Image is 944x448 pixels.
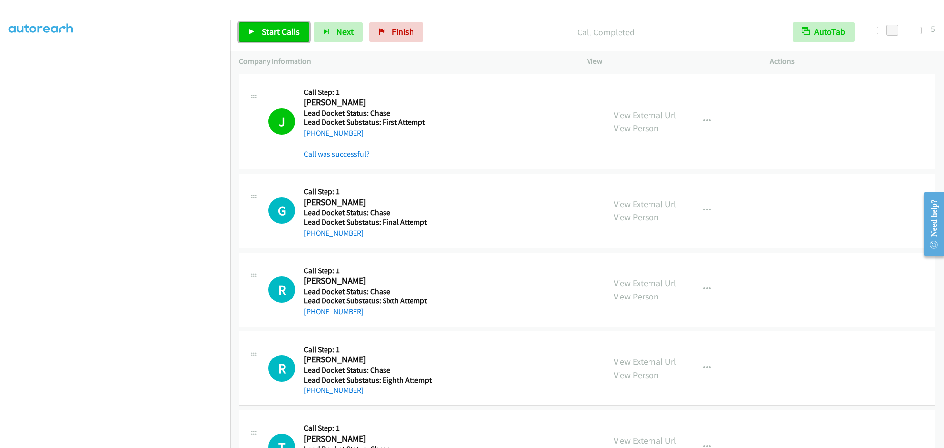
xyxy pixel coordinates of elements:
a: Call was successful? [304,149,370,159]
a: View Person [614,122,659,134]
iframe: Resource Center [915,185,944,263]
h5: Call Step: 1 [304,88,425,97]
p: Company Information [239,56,569,67]
h2: [PERSON_NAME] [304,197,427,208]
div: The call is yet to be attempted [268,355,295,382]
h5: Call Step: 1 [304,423,427,433]
h5: Lead Docket Substatus: Sixth Attempt [304,296,427,306]
a: [PHONE_NUMBER] [304,307,364,316]
h2: [PERSON_NAME] [304,97,425,108]
h5: Lead Docket Substatus: Final Attempt [304,217,427,227]
h5: Call Step: 1 [304,345,432,355]
h5: Lead Docket Status: Chase [304,365,432,375]
span: Next [336,26,354,37]
span: Start Calls [262,26,300,37]
h5: Lead Docket Status: Chase [304,208,427,218]
h2: [PERSON_NAME] [304,275,427,287]
span: Finish [392,26,414,37]
button: AutoTab [793,22,855,42]
div: 5 [931,22,935,35]
h2: [PERSON_NAME] [304,433,427,445]
a: View External Url [614,277,676,289]
a: View External Url [614,109,676,120]
h5: Lead Docket Status: Chase [304,108,425,118]
p: View [587,56,752,67]
a: Start Calls [239,22,309,42]
div: The call is yet to be attempted [268,276,295,303]
h5: Lead Docket Status: Chase [304,287,427,297]
h5: Call Step: 1 [304,266,427,276]
button: Next [314,22,363,42]
a: [PHONE_NUMBER] [304,386,364,395]
h5: Call Step: 1 [304,187,427,197]
div: The call is yet to be attempted [268,197,295,224]
a: View Person [614,211,659,223]
p: Call Completed [437,26,775,39]
h1: R [268,355,295,382]
p: Actions [770,56,935,67]
h5: Lead Docket Substatus: First Attempt [304,118,425,127]
a: View External Url [614,435,676,446]
a: View External Url [614,198,676,209]
a: View Person [614,369,659,381]
a: View Person [614,291,659,302]
h1: G [268,197,295,224]
a: View External Url [614,356,676,367]
h1: R [268,276,295,303]
h1: J [268,108,295,135]
h5: Lead Docket Substatus: Eighth Attempt [304,375,432,385]
h2: [PERSON_NAME] [304,354,432,365]
a: [PHONE_NUMBER] [304,128,364,138]
a: Finish [369,22,423,42]
a: [PHONE_NUMBER] [304,228,364,238]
